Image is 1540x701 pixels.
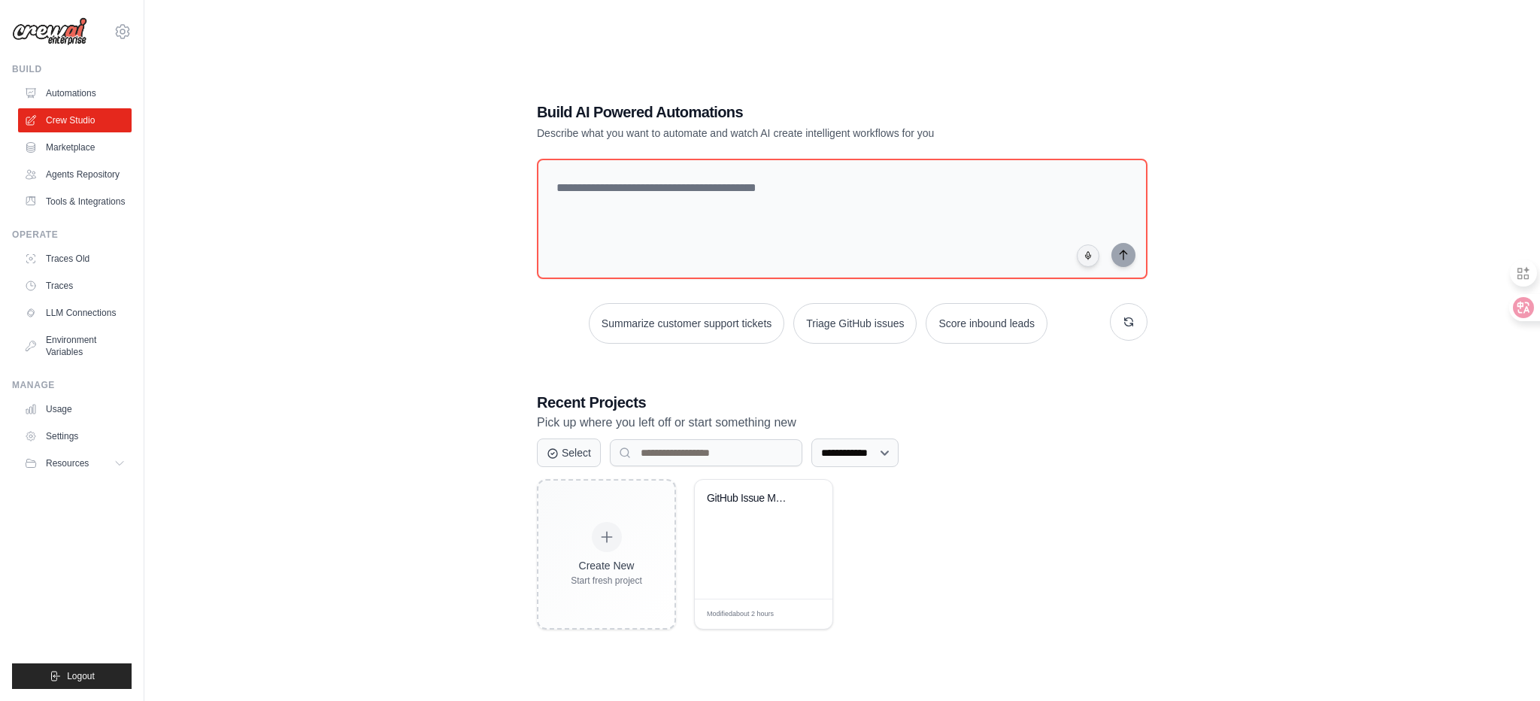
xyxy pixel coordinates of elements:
[18,135,132,159] a: Marketplace
[18,328,132,364] a: Environment Variables
[18,247,132,271] a: Traces Old
[537,392,1147,413] h3: Recent Projects
[1110,303,1147,341] button: Get new suggestions
[537,413,1147,432] p: Pick up where you left off or start something new
[12,663,132,689] button: Logout
[46,457,89,469] span: Resources
[18,301,132,325] a: LLM Connections
[18,397,132,421] a: Usage
[18,424,132,448] a: Settings
[18,274,132,298] a: Traces
[537,439,601,467] button: Select
[12,17,87,46] img: Logo
[707,492,798,505] div: GitHub Issue Management Automation
[797,608,810,620] span: Edit
[926,303,1047,344] button: Score inbound leads
[793,303,917,344] button: Triage GitHub issues
[12,63,132,75] div: Build
[18,81,132,105] a: Automations
[67,670,95,682] span: Logout
[18,451,132,475] button: Resources
[537,102,1042,123] h1: Build AI Powered Automations
[12,229,132,241] div: Operate
[571,575,642,587] div: Start fresh project
[571,558,642,573] div: Create New
[18,162,132,187] a: Agents Repository
[18,190,132,214] a: Tools & Integrations
[589,303,784,344] button: Summarize customer support tickets
[1077,244,1099,267] button: Click to speak your automation idea
[537,126,1042,141] p: Describe what you want to automate and watch AI create intelligent workflows for you
[707,609,774,620] span: Modified about 2 hours
[18,108,132,132] a: Crew Studio
[12,379,132,391] div: Manage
